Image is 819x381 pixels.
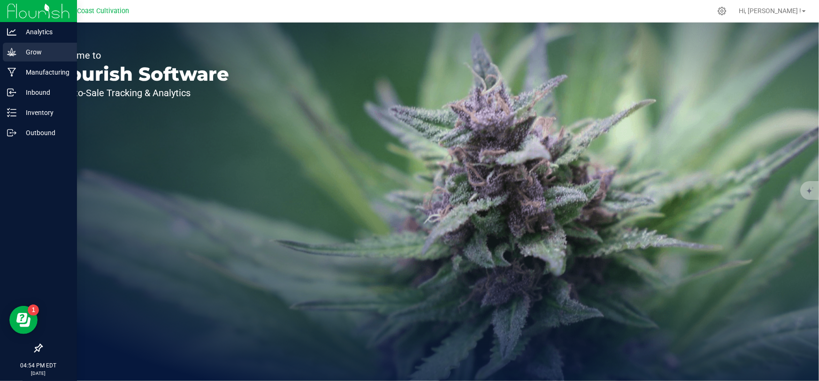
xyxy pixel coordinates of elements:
[9,306,38,334] iframe: Resource center
[16,107,73,118] p: Inventory
[51,51,229,60] p: Welcome to
[7,47,16,57] inline-svg: Grow
[716,7,728,15] div: Manage settings
[16,87,73,98] p: Inbound
[7,68,16,77] inline-svg: Manufacturing
[7,27,16,37] inline-svg: Analytics
[62,7,130,15] span: East Coast Cultivation
[739,7,801,15] span: Hi, [PERSON_NAME] !
[16,46,73,58] p: Grow
[16,26,73,38] p: Analytics
[51,65,229,84] p: Flourish Software
[7,128,16,137] inline-svg: Outbound
[7,88,16,97] inline-svg: Inbound
[51,88,229,98] p: Seed-to-Sale Tracking & Analytics
[16,67,73,78] p: Manufacturing
[4,361,73,370] p: 04:54 PM EDT
[4,370,73,377] p: [DATE]
[16,127,73,138] p: Outbound
[28,305,39,316] iframe: Resource center unread badge
[7,108,16,117] inline-svg: Inventory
